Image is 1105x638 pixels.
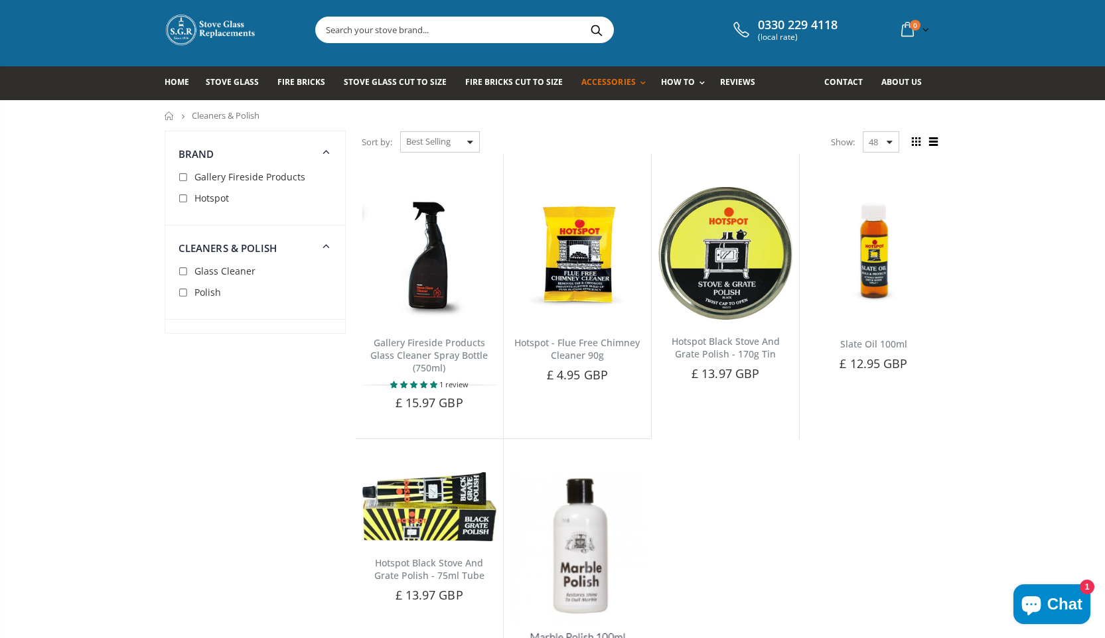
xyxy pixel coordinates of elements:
span: Add to Cart [705,390,761,402]
a: How To [661,66,711,100]
span: 5.00 stars [390,379,439,389]
button: Search [582,17,612,42]
inbox-online-store-chat: Shopify online store chat [1009,584,1094,627]
span: Fire Bricks Cut To Size [465,76,563,88]
img: Stove Glass Replacement [165,13,258,46]
a: 0 [896,17,932,42]
a: Reviews [720,66,765,100]
a: Home [165,66,199,100]
span: Add to Cart [408,611,464,623]
a: Home [165,111,175,120]
span: (local rate) [758,32,838,42]
a: Fire Bricks [277,66,335,100]
span: £ 13.97 GBP [396,587,463,603]
span: £ 13.97 GBP [692,365,759,381]
button: Add to Cart [826,373,922,399]
button: Add to Cart [529,384,625,411]
a: About us [881,66,932,100]
span: 0 [910,20,921,31]
span: £ 12.95 GBP [840,355,907,371]
span: Stove Glass [206,76,259,88]
a: Hotspot - Flue Free Chimney Cleaner 90g [514,336,640,361]
span: Stove Glass Cut To Size [344,76,447,88]
span: Show: [831,131,855,153]
button: Add to Cart [381,604,477,631]
img: Slate Oil 100ml [806,187,940,321]
span: Glass Cleaner [194,265,256,277]
img: Hotspot Black Stove And Grate Polish - 75ml Tube [362,472,496,541]
span: Contact [824,76,863,88]
span: Add to Cart [853,380,909,392]
a: Slate Oil 100ml [840,338,907,350]
a: Fire Bricks Cut To Size [465,66,573,100]
span: Brand [179,147,214,160]
img: Flue Cleaner 90g [510,187,644,321]
span: £ 4.95 GBP [547,367,608,383]
span: Home [165,76,189,88]
span: Cleaners & Polish [192,109,259,121]
span: Reviews [720,76,755,88]
span: Add to Cart [557,391,613,403]
a: Stove Glass Cut To Size [344,66,457,100]
a: 0330 229 4118 (local rate) [730,18,838,42]
span: 0330 229 4118 [758,18,838,32]
span: Cleaners & Polish [179,241,277,255]
button: Add to Cart [381,412,477,438]
a: Stove Glass [206,66,269,100]
span: Sort by: [362,131,392,154]
span: How To [661,76,695,88]
img: The Gallery Stove Glass Cleaner Spray Bottle (750ml) [362,187,496,321]
span: About us [881,76,922,88]
input: Search your stove brand... [316,17,762,42]
a: Gallery Fireside Products Glass Cleaner Spray Bottle (750ml) [370,336,488,374]
img: Hotspot Black Stove And Grate Polish - 170g Tin [658,187,792,320]
a: Contact [824,66,873,100]
a: Hotspot Black Stove And Grate Polish - 75ml Tube [374,556,484,582]
a: Hotspot Black Stove And Grate Polish - 170g Tin [672,335,780,360]
span: Polish [194,286,221,298]
span: £ 15.97 GBP [396,395,463,411]
button: Add to Cart [677,383,773,409]
span: Fire Bricks [277,76,325,88]
span: 1 review [439,379,469,389]
span: List view [926,135,941,149]
span: Grid view [909,135,924,149]
span: Gallery Fireside Products [194,170,305,183]
span: Accessories [581,76,635,88]
span: Hotspot [194,192,229,204]
a: Accessories [581,66,652,100]
span: Add to Cart [408,419,464,431]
